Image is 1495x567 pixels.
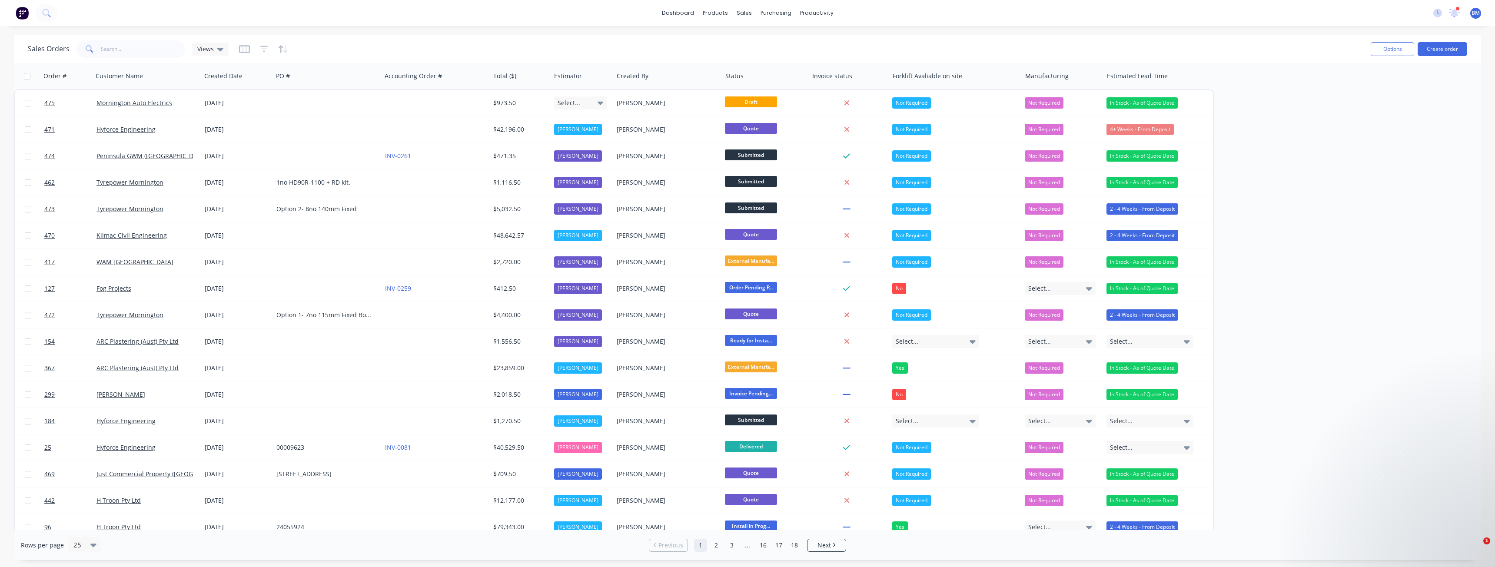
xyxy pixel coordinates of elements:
[44,196,96,222] a: 473
[788,539,801,552] a: Page 18
[1028,152,1060,160] span: Not Required
[1110,443,1133,452] span: Select...
[44,434,96,461] a: 25
[44,417,55,425] span: 184
[725,388,777,399] span: Invoice Pending...
[1028,125,1060,134] span: Not Required
[44,178,55,187] span: 462
[732,7,756,20] div: sales
[493,178,545,187] div: $1,116.50
[1106,389,1178,400] div: In Stock - As of Quote Date
[96,125,156,133] a: Hyforce Engineering
[725,494,777,505] span: Quote
[205,178,269,187] div: [DATE]
[96,496,141,504] a: H Troon Pty Ltd
[493,99,545,107] div: $973.50
[649,541,688,550] a: Previous page
[1025,442,1063,453] button: Not Required
[205,364,269,372] div: [DATE]
[44,302,96,328] a: 472
[658,7,698,20] a: dashboard
[197,44,214,53] span: Views
[96,178,163,186] a: Tyrepower Mornington
[493,125,545,134] div: $42,196.00
[1025,230,1063,241] button: Not Required
[205,523,269,531] div: [DATE]
[205,443,269,452] div: [DATE]
[554,415,602,427] div: [PERSON_NAME]
[1106,362,1178,374] div: In Stock - As of Quote Date
[101,40,186,58] input: Search...
[276,178,373,187] div: 1no HD90R-1100 + RD kit.
[1025,468,1063,480] button: Not Required
[617,284,713,293] div: [PERSON_NAME]
[554,283,602,294] div: [PERSON_NAME]
[205,337,269,346] div: [DATE]
[892,389,906,400] div: No
[617,125,713,134] div: [PERSON_NAME]
[1106,97,1178,109] div: In Stock - As of Quote Date
[892,442,931,453] div: Not Required
[725,414,777,425] span: Submitted
[205,205,269,213] div: [DATE]
[1106,283,1178,294] div: In Stock - As of Quote Date
[276,205,373,213] div: Option 2- 8no 140mm Fixed
[385,152,411,160] a: INV-0261
[1106,468,1178,480] div: In Stock - As of Quote Date
[205,125,269,134] div: [DATE]
[96,390,145,398] a: [PERSON_NAME]
[725,282,777,293] span: Order Pending P...
[1028,390,1060,399] span: Not Required
[741,539,754,552] a: Jump forward
[1025,203,1063,215] button: Not Required
[96,258,173,266] a: WAM [GEOGRAPHIC_DATA]
[617,496,713,505] div: [PERSON_NAME]
[385,72,442,80] div: Accounting Order #
[725,441,777,452] span: Delivered
[44,443,51,452] span: 25
[493,390,545,399] div: $2,018.50
[205,496,269,505] div: [DATE]
[96,523,141,531] a: H Troon Pty Ltd
[96,364,179,372] a: ARC Plastering (Aust) Pty Ltd
[1371,42,1414,56] button: Options
[44,249,96,275] a: 417
[44,152,55,160] span: 474
[385,284,411,292] a: INV-0259
[493,284,545,293] div: $412.50
[44,487,96,514] a: 442
[892,362,908,374] div: Yes
[493,337,545,346] div: $1,556.50
[617,205,713,213] div: [PERSON_NAME]
[892,150,931,162] div: Not Required
[96,284,131,292] a: Fog Projects
[617,99,713,107] div: [PERSON_NAME]
[44,90,96,116] a: 475
[554,72,582,80] div: Estimator
[554,521,602,533] div: [PERSON_NAME]
[493,470,545,478] div: $709.50
[1025,72,1069,80] div: Manufacturing
[493,417,545,425] div: $1,270.50
[1025,177,1063,188] button: Not Required
[1025,389,1063,400] button: Not Required
[554,442,602,453] div: [PERSON_NAME]
[44,222,96,249] a: 470
[205,99,269,107] div: [DATE]
[21,541,64,550] span: Rows per page
[1028,231,1060,240] span: Not Required
[44,205,55,213] span: 473
[385,443,411,451] a: INV-0081
[276,72,290,80] div: PO #
[725,361,777,372] span: External Manufa...
[1028,523,1051,531] span: Select...
[43,72,66,80] div: Order #
[1028,364,1060,372] span: Not Required
[205,152,269,160] div: [DATE]
[493,258,545,266] div: $2,720.00
[554,495,602,506] div: [PERSON_NAME]
[1025,256,1063,268] button: Not Required
[205,417,269,425] div: [DATE]
[554,362,602,374] div: [PERSON_NAME]
[725,149,777,160] span: Submitted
